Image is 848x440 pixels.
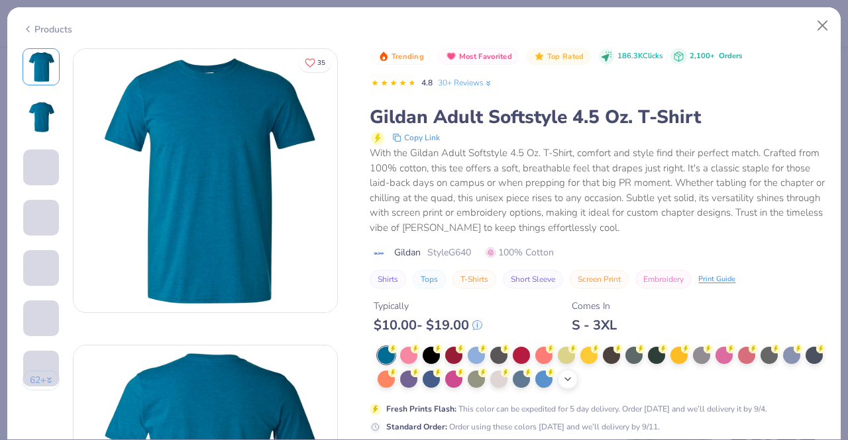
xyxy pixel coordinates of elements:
span: 4.8 [421,77,433,88]
button: Embroidery [635,270,692,288]
div: Print Guide [698,274,735,285]
span: 100% Cotton [486,245,554,259]
img: Back [25,101,57,133]
span: Orders [719,51,742,61]
span: Most Favorited [459,53,512,60]
a: 30+ Reviews [438,77,493,89]
div: $ 10.00 - $ 19.00 [374,317,482,333]
div: 2,100+ [690,51,742,62]
button: Badge Button [439,48,519,66]
img: Top Rated sort [534,51,545,62]
div: Order using these colors [DATE] and we’ll delivery by 9/11. [386,421,660,433]
img: Trending sort [378,51,389,62]
button: Badge Button [371,48,431,66]
span: Gildan [394,245,421,259]
div: With the Gildan Adult Softstyle 4.5 Oz. T-Shirt, comfort and style find their perfect match. Craf... [370,146,825,235]
span: Trending [392,53,424,60]
span: Style G640 [427,245,471,259]
div: Comes In [572,299,617,313]
span: 35 [317,60,325,66]
div: Typically [374,299,482,313]
button: Like [299,53,331,72]
div: Products [23,22,72,36]
button: Shirts [370,270,406,288]
img: Most Favorited sort [446,51,456,62]
img: User generated content [23,185,25,221]
img: brand logo [370,248,388,259]
img: Front [74,49,337,312]
img: User generated content [23,336,25,372]
img: User generated content [23,386,25,422]
button: Screen Print [570,270,629,288]
img: User generated content [23,286,25,322]
span: 186.3K Clicks [617,51,662,62]
button: copy to clipboard [388,130,444,146]
button: Close [810,13,835,38]
button: T-Shirts [452,270,496,288]
img: Front [25,51,57,83]
button: 62+ [23,371,60,390]
div: 4.8 Stars [371,73,416,94]
img: User generated content [23,236,25,271]
span: Top Rated [547,53,584,60]
strong: Standard Order : [386,421,447,432]
div: This color can be expedited for 5 day delivery. Order [DATE] and we’ll delivery it by 9/4. [386,403,767,415]
button: Tops [413,270,446,288]
strong: Fresh Prints Flash : [386,404,456,414]
div: Gildan Adult Softstyle 4.5 Oz. T-Shirt [370,105,825,130]
button: Badge Button [527,48,590,66]
button: Short Sleeve [503,270,563,288]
